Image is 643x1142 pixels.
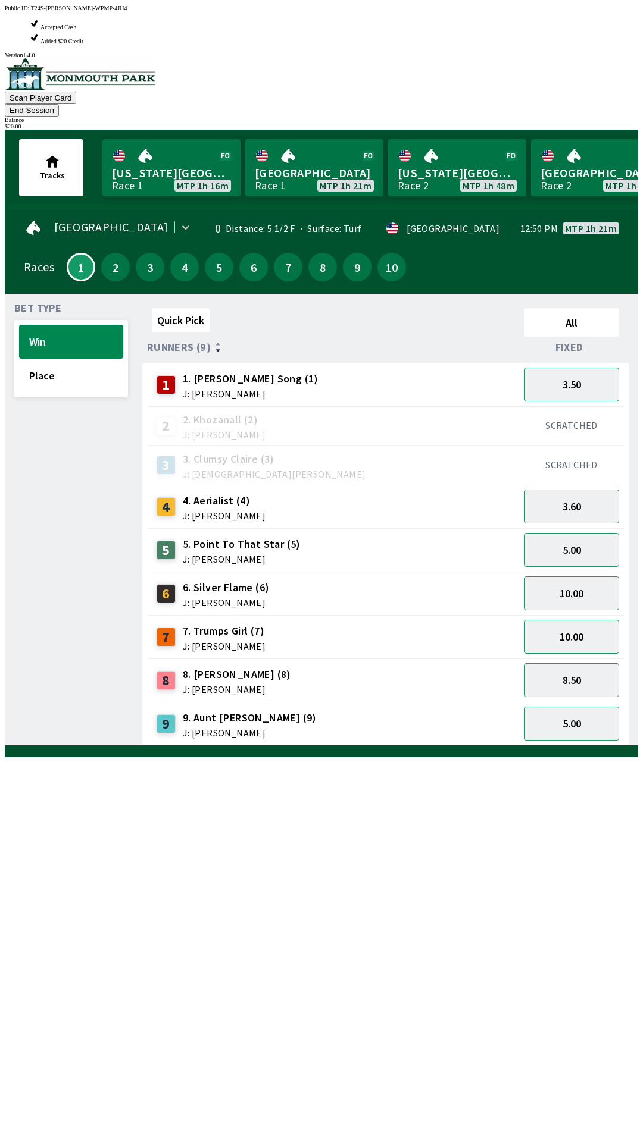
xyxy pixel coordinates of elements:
span: J: [PERSON_NAME] [183,389,319,399]
span: MTP 1h 48m [463,181,514,190]
span: 7. Trumps Girl (7) [183,623,266,639]
span: Tracks [40,170,65,181]
div: Race 2 [541,181,572,190]
span: 5 [208,263,230,271]
div: Races [24,262,54,272]
button: 3.50 [524,368,619,401]
span: MTP 1h 16m [177,181,229,190]
span: 10.00 [560,630,583,644]
button: 10.00 [524,620,619,654]
span: Quick Pick [157,313,204,327]
button: 6 [239,253,268,281]
img: venue logo [5,58,155,90]
span: 8.50 [563,673,581,687]
span: Bet Type [14,303,61,313]
span: 3.60 [563,500,581,513]
span: J: [PERSON_NAME] [183,430,266,440]
span: [GEOGRAPHIC_DATA] [54,222,168,232]
div: 1 [157,375,176,394]
button: 10.00 [524,576,619,610]
a: [US_STATE][GEOGRAPHIC_DATA]Race 1MTP 1h 16m [102,139,241,196]
div: 2 [157,416,176,435]
div: Runners (9) [147,341,519,353]
button: 2 [101,253,130,281]
button: 8 [308,253,337,281]
span: Surface: Turf [295,222,362,234]
span: Fixed [555,343,583,352]
span: J: [PERSON_NAME] [183,554,301,564]
button: Place [19,359,123,393]
span: J: [PERSON_NAME] [183,511,266,520]
span: 6 [242,263,265,271]
span: 8. [PERSON_NAME] (8) [183,667,291,682]
span: T24S-[PERSON_NAME]-WPMP-4JH4 [31,5,127,11]
div: Race 2 [398,181,429,190]
span: 2 [104,263,127,271]
div: Balance [5,117,638,123]
span: 3.50 [563,378,581,391]
div: Fixed [519,341,624,353]
span: [US_STATE][GEOGRAPHIC_DATA] [398,165,517,181]
button: Win [19,325,123,359]
span: 5.00 [563,543,581,557]
span: J: [PERSON_NAME] [183,685,291,694]
span: [US_STATE][GEOGRAPHIC_DATA] [112,165,231,181]
button: 1 [67,253,95,281]
span: 8 [311,263,334,271]
span: 2. Khozanall (2) [183,412,266,428]
div: $ 20.00 [5,123,638,130]
div: Public ID: [5,5,638,11]
button: 7 [274,253,302,281]
span: 10 [380,263,403,271]
span: 4. Aerialist (4) [183,493,266,509]
span: 7 [277,263,299,271]
span: Accepted Cash [40,24,76,30]
div: 9 [157,714,176,733]
button: Tracks [19,139,83,196]
button: 5 [205,253,233,281]
div: 6 [157,584,176,603]
span: 10.00 [560,586,583,600]
span: Added $20 Credit [40,38,83,45]
span: 1 [71,264,91,270]
div: [GEOGRAPHIC_DATA] [407,224,500,233]
span: 6. Silver Flame (6) [183,580,270,595]
span: 9. Aunt [PERSON_NAME] (9) [183,710,317,726]
span: All [529,316,614,330]
span: J: [PERSON_NAME] [183,641,266,651]
span: MTP 1h 21m [565,224,617,233]
div: SCRATCHED [524,419,619,431]
button: 10 [377,253,406,281]
div: Race 1 [112,181,143,190]
span: 9 [346,263,369,271]
span: MTP 1h 21m [320,181,372,190]
div: SCRATCHED [524,459,619,470]
span: Runners (9) [147,343,211,352]
span: J: [PERSON_NAME] [183,598,270,607]
span: [GEOGRAPHIC_DATA] [255,165,374,181]
button: End Session [5,104,59,117]
span: Place [29,369,113,382]
div: Race 1 [255,181,286,190]
div: Version 1.4.0 [5,52,638,58]
a: [US_STATE][GEOGRAPHIC_DATA]Race 2MTP 1h 48m [388,139,526,196]
button: 5.00 [524,533,619,567]
div: 8 [157,671,176,690]
div: 3 [157,456,176,475]
span: 3. Clumsy Claire (3) [183,451,366,467]
span: 1. [PERSON_NAME] Song (1) [183,371,319,387]
button: 9 [343,253,372,281]
span: J: [DEMOGRAPHIC_DATA][PERSON_NAME] [183,469,366,479]
span: Distance: 5 1/2 F [226,222,295,234]
span: 3 [139,263,161,271]
a: [GEOGRAPHIC_DATA]Race 1MTP 1h 21m [245,139,383,196]
button: 3.60 [524,490,619,523]
div: 4 [157,497,176,516]
div: 0 [206,224,221,233]
button: 3 [136,253,164,281]
span: 5. Point To That Star (5) [183,537,301,552]
button: All [524,308,619,337]
button: 5.00 [524,707,619,741]
span: 4 [173,263,196,271]
div: 5 [157,541,176,560]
